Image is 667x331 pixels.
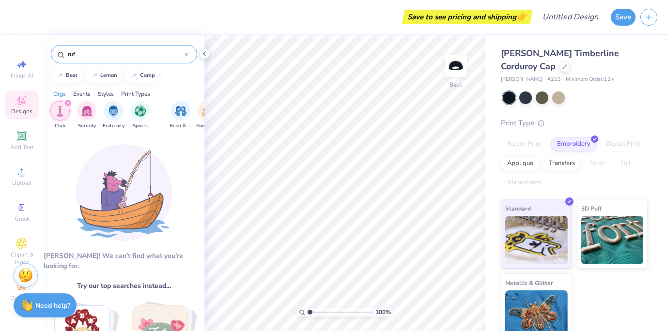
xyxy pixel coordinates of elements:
img: trend_line.gif [130,73,138,78]
div: Print Type [501,118,648,129]
div: bear [66,73,78,78]
div: camp [140,73,155,78]
img: Sorority Image [81,105,93,117]
span: [PERSON_NAME] [501,75,543,84]
div: Digital Print [600,137,647,151]
span: [PERSON_NAME] Timberline Corduroy Cap [501,47,619,72]
button: filter button [196,101,218,130]
button: lemon [85,68,122,83]
div: filter for Game Day [196,101,218,130]
button: filter button [170,101,192,130]
span: Sports [133,122,148,130]
input: Untitled Design [535,7,606,27]
button: filter button [50,101,70,130]
img: Game Day Image [202,105,213,117]
span: Try our top searches instead… [77,281,171,291]
span: Upload [12,179,31,187]
div: Rhinestones [501,176,548,190]
span: Sorority [78,122,96,130]
div: Events [73,90,91,98]
div: filter for Rush & Bid [170,101,192,130]
button: camp [125,68,159,83]
img: Loading... [76,144,172,241]
div: Embroidery [551,137,597,151]
span: Fraternity [103,122,124,130]
button: Save [611,9,636,26]
span: Metallic & Glitter [505,278,553,288]
img: Sports Image [135,105,146,117]
div: Transfers [543,156,581,171]
input: Try "Alpha" [67,49,185,59]
div: filter for Fraternity [103,101,124,130]
span: Decorate [10,294,33,302]
img: trend_line.gif [56,73,64,78]
img: Fraternity Image [108,105,119,117]
button: bear [51,68,82,83]
span: Image AI [11,72,33,79]
img: Standard [505,216,568,264]
span: Minimum Order: 12 + [566,75,614,84]
span: Game Day [196,122,218,130]
div: filter for Sports [130,101,150,130]
div: Print Types [121,90,150,98]
img: Back [446,56,465,75]
img: trend_line.gif [91,73,98,78]
div: Applique [501,156,540,171]
div: filter for Sorority [77,101,96,130]
strong: Need help? [35,301,70,310]
span: Rush & Bid [170,122,192,130]
img: Rush & Bid Image [175,105,186,117]
span: Add Text [10,143,33,151]
span: Club [55,122,65,130]
div: Back [450,80,462,89]
div: lemon [100,73,117,78]
div: Foil [614,156,637,171]
span: # 253 [547,75,561,84]
div: Vinyl [584,156,611,171]
img: Club Image [55,105,65,117]
div: Screen Print [501,137,548,151]
span: 👉 [516,11,527,22]
img: 3D Puff [581,216,644,264]
button: filter button [130,101,150,130]
span: 100 % [375,308,391,316]
div: Orgs [53,90,66,98]
div: [PERSON_NAME]! We can't find what you're looking for. [44,251,204,271]
div: filter for Club [50,101,70,130]
button: filter button [103,101,124,130]
div: Save to see pricing and shipping [404,10,530,24]
span: Standard [505,203,531,213]
div: Styles [98,90,114,98]
span: Clipart & logos [5,251,39,266]
span: 3D Puff [581,203,602,213]
span: Designs [11,107,32,115]
span: Greek [15,215,30,223]
button: filter button [77,101,96,130]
